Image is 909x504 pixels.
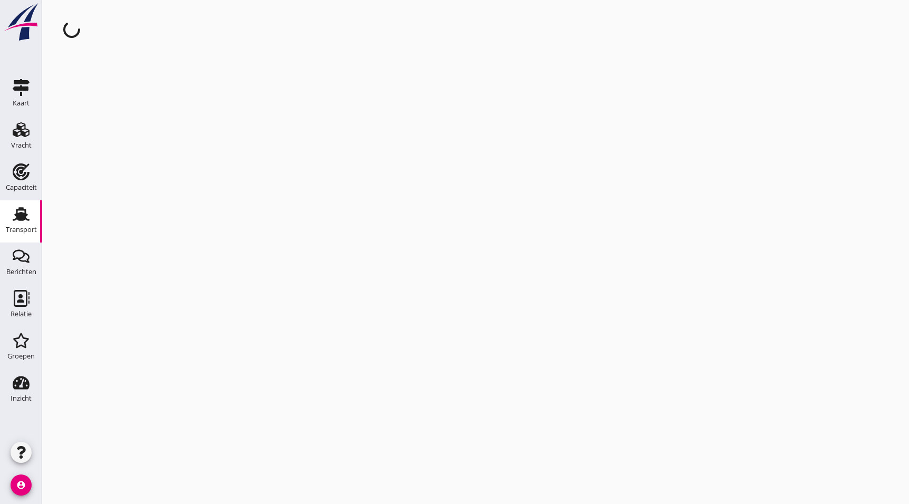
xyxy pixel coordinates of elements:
[6,268,36,275] div: Berichten
[11,474,32,496] i: account_circle
[2,3,40,42] img: logo-small.a267ee39.svg
[11,142,32,149] div: Vracht
[7,353,35,360] div: Groepen
[6,226,37,233] div: Transport
[11,395,32,402] div: Inzicht
[13,100,30,106] div: Kaart
[11,311,32,317] div: Relatie
[6,184,37,191] div: Capaciteit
